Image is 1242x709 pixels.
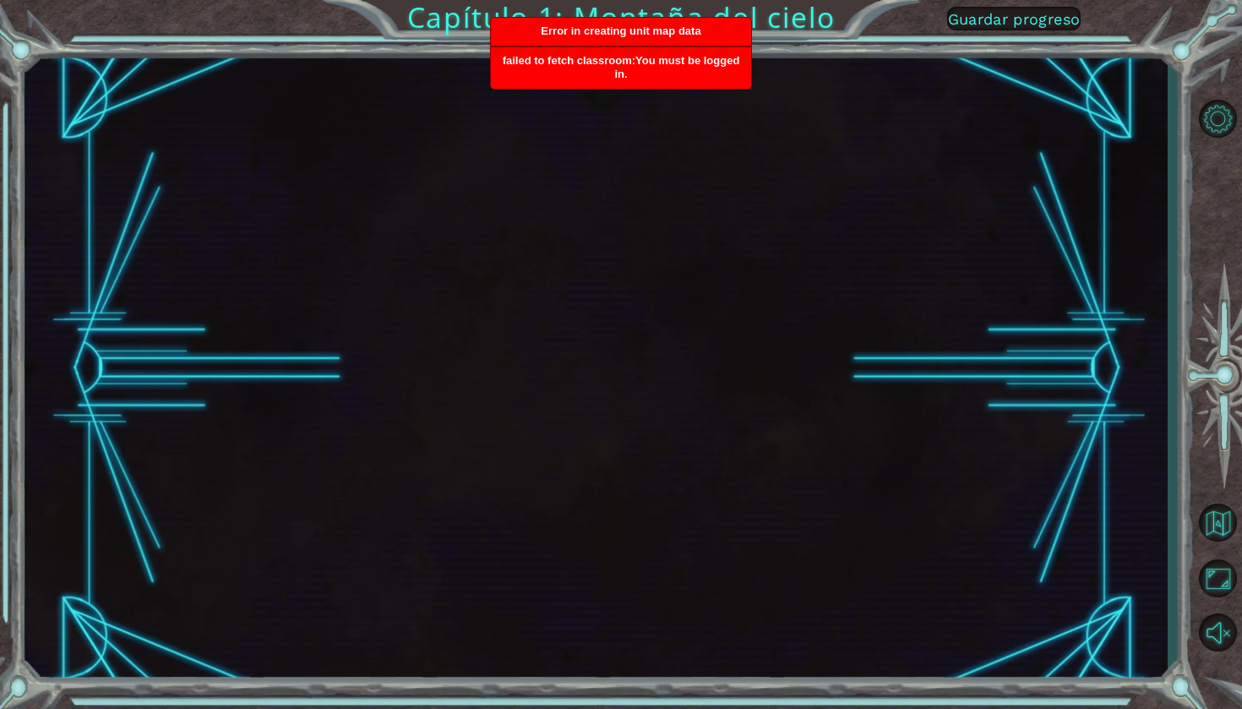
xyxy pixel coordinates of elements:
button: Opciones de nivel [1193,95,1242,144]
span: Error in creating unit map data [541,25,700,37]
a: Volver al mapa [1193,495,1242,551]
button: Guardar progreso [947,7,1081,30]
button: Sonido encendido [1193,608,1242,657]
button: Volver al mapa [1193,498,1242,547]
span: Guardar progreso [948,10,1081,28]
button: Maximizar navegador [1193,554,1242,603]
span: failed to fetch classroom:You must be logged in. [503,54,740,80]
